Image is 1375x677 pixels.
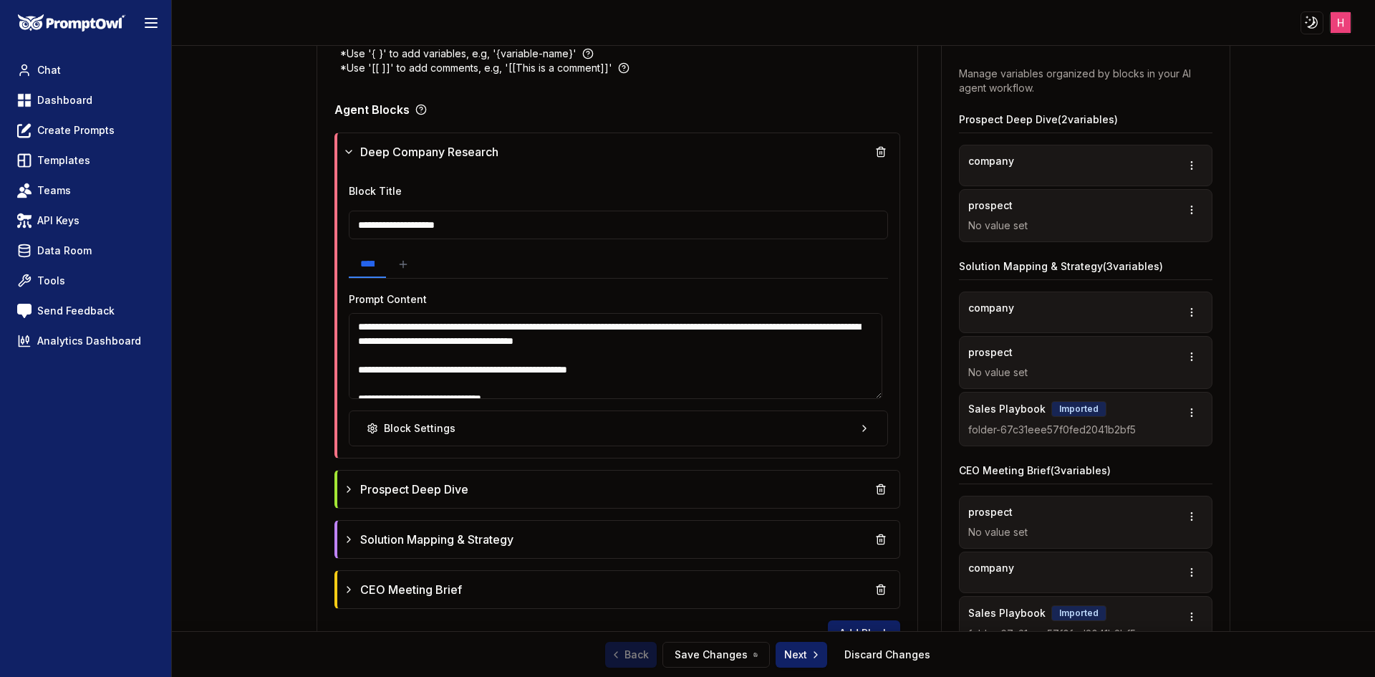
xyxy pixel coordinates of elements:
a: Create Prompts [11,117,160,143]
button: Save Changes [662,642,770,668]
span: Solution Mapping & Strategy [360,531,513,548]
p: Sales Playbook [968,402,1046,416]
p: No value set [968,219,1169,233]
img: feedback [17,304,32,318]
button: Add Block [828,620,900,646]
button: Block Settings [349,410,889,446]
label: Block Title [349,185,402,197]
label: CEO Meeting Brief ( 3 variables) [959,464,1111,478]
a: Back [605,642,657,668]
label: Prospect Deep Dive ( 2 variables) [959,112,1118,127]
button: Next [776,642,827,668]
p: Manage variables organized by blocks in your AI agent workflow. [959,67,1212,95]
a: Chat [11,57,160,83]
a: Data Room [11,238,160,264]
p: company [968,561,1014,575]
a: Teams [11,178,160,203]
span: API Keys [37,213,79,228]
p: *Use '{ }' to add variables, e.g, '{variable-name}' [340,47,576,61]
p: Agent Blocks [334,104,410,115]
p: No value set [968,525,1169,539]
span: Dashboard [37,93,92,107]
a: Analytics Dashboard [11,328,160,354]
div: Imported [1051,401,1106,417]
span: Create Prompts [37,123,115,138]
span: Deep Company Research [360,143,498,160]
label: Solution Mapping & Strategy ( 3 variables) [959,259,1163,274]
div: Imported [1051,605,1106,621]
a: Discard Changes [844,648,930,662]
a: API Keys [11,208,160,234]
span: Tools [37,274,65,288]
p: prospect [968,505,1013,519]
p: No value set [968,365,1169,380]
span: Analytics Dashboard [37,334,141,348]
p: folder-67c31eee57f0fed2041b2bf5 [968,627,1169,641]
p: Sales Playbook [968,606,1046,620]
span: Chat [37,63,61,77]
p: company [968,301,1014,315]
span: Prospect Deep Dive [360,481,468,498]
p: prospect [968,198,1013,213]
label: Prompt Content [349,293,427,305]
span: Send Feedback [37,304,115,318]
span: Teams [37,183,71,198]
span: Data Room [37,244,92,258]
a: Templates [11,148,160,173]
p: folder-67c31eee57f0fed2041b2bf5 [968,423,1169,437]
p: prospect [968,345,1013,360]
p: company [968,154,1014,168]
a: Tools [11,268,160,294]
span: Next [784,648,821,662]
a: Send Feedback [11,298,160,324]
span: Templates [37,153,90,168]
p: *Use '[[ ]]' to add comments, e.g, '[[This is a comment]]' [340,61,612,75]
span: CEO Meeting Brief [360,581,462,598]
div: Block Settings [367,421,455,436]
img: PromptOwl [18,14,125,32]
a: Dashboard [11,87,160,113]
button: Discard Changes [833,642,942,668]
img: ACg8ocJJXoBNX9W-FjmgwSseULRJykJmqCZYzqgfQpEi3YodQgNtRg=s96-c [1331,12,1351,33]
